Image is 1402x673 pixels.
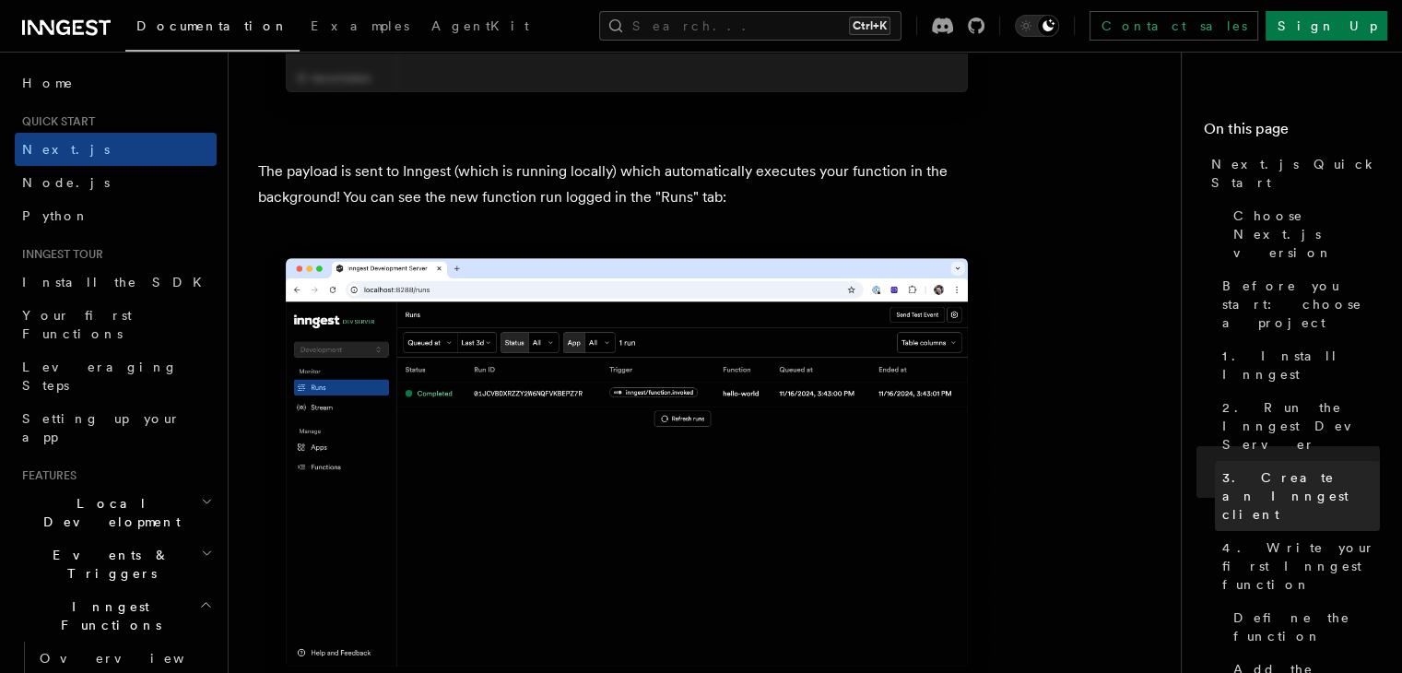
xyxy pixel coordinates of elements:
a: Next.js Quick Start [1204,148,1380,199]
span: Before you start: choose a project [1222,277,1380,332]
span: 1. Install Inngest [1222,347,1380,384]
a: 1. Install Inngest [1215,339,1380,391]
span: Next.js [22,142,110,157]
a: Install the SDK [15,266,217,299]
span: 2. Run the Inngest Dev Server [1222,398,1380,454]
span: Install the SDK [22,275,213,289]
a: Examples [300,6,420,50]
a: 2. Run the Inngest Dev Server [1215,391,1380,461]
button: Inngest Functions [15,590,217,642]
span: Define the function [1233,608,1380,645]
a: Your first Functions [15,299,217,350]
span: Examples [311,18,409,33]
a: 3. Create an Inngest client [1215,461,1380,531]
span: AgentKit [431,18,529,33]
a: Choose Next.js version [1226,199,1380,269]
span: Local Development [15,494,201,531]
kbd: Ctrl+K [849,17,890,35]
a: Documentation [125,6,300,52]
a: Node.js [15,166,217,199]
a: Sign Up [1266,11,1387,41]
a: AgentKit [420,6,540,50]
span: Inngest tour [15,247,103,262]
span: Events & Triggers [15,546,201,583]
span: Home [22,74,74,92]
a: Before you start: choose a project [1215,269,1380,339]
span: Inngest Functions [15,597,199,634]
a: Leveraging Steps [15,350,217,402]
span: Python [22,208,89,223]
span: Leveraging Steps [22,360,178,393]
a: Python [15,199,217,232]
a: Contact sales [1090,11,1258,41]
span: Documentation [136,18,289,33]
span: Overview [40,651,230,666]
button: Search...Ctrl+K [599,11,901,41]
span: Choose Next.js version [1233,207,1380,262]
span: Features [15,468,77,483]
button: Toggle dark mode [1015,15,1059,37]
a: Home [15,66,217,100]
h4: On this page [1204,118,1380,148]
a: Define the function [1226,601,1380,653]
span: Setting up your app [22,411,181,444]
span: Next.js Quick Start [1211,155,1380,192]
p: The payload is sent to Inngest (which is running locally) which automatically executes your funct... [258,159,996,210]
button: Local Development [15,487,217,538]
a: 4. Write your first Inngest function [1215,531,1380,601]
a: Next.js [15,133,217,166]
span: Node.js [22,175,110,190]
span: Quick start [15,114,95,129]
button: Events & Triggers [15,538,217,590]
span: Your first Functions [22,308,132,341]
a: Setting up your app [15,402,217,454]
span: 3. Create an Inngest client [1222,468,1380,524]
span: 4. Write your first Inngest function [1222,538,1380,594]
